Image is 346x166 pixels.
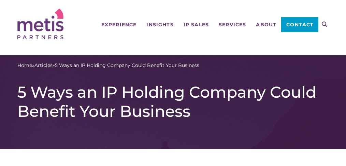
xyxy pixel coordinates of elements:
[17,62,199,69] span: » »
[286,22,314,27] span: Contact
[219,22,246,27] span: Services
[256,22,276,27] span: About
[101,22,137,27] span: Experience
[17,62,32,69] a: Home
[146,22,174,27] span: Insights
[281,17,318,32] a: Contact
[184,22,209,27] span: IP Sales
[17,9,63,39] img: Metis Partners
[34,62,53,69] a: Articles
[55,62,199,69] span: 5 Ways an IP Holding Company Could Benefit Your Business
[17,83,329,121] h1: 5 Ways an IP Holding Company Could Benefit Your Business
